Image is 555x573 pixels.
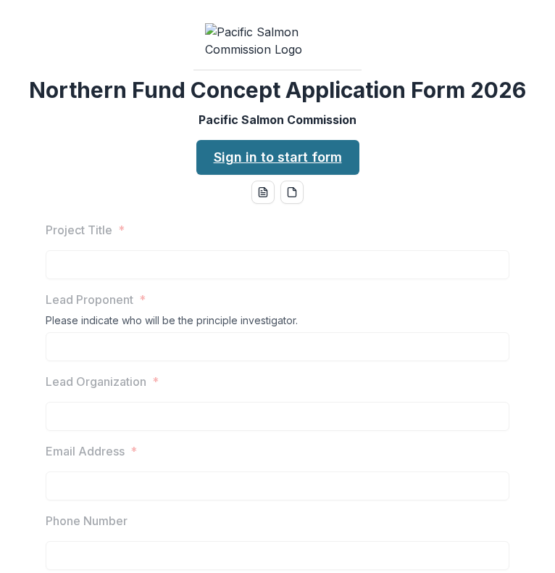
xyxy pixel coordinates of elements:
[46,373,146,390] p: Lead Organization
[280,181,304,204] button: pdf-download
[46,512,128,529] p: Phone Number
[46,442,125,460] p: Email Address
[251,181,275,204] button: word-download
[46,221,112,239] p: Project Title
[205,23,350,58] img: Pacific Salmon Commission Logo
[46,291,133,308] p: Lead Proponent
[199,111,356,128] p: Pacific Salmon Commission
[196,140,359,175] a: Sign in to start form
[46,314,509,332] div: Please indicate who will be the principle investigator.
[29,76,526,105] h2: Northern Fund Concept Application Form 2026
